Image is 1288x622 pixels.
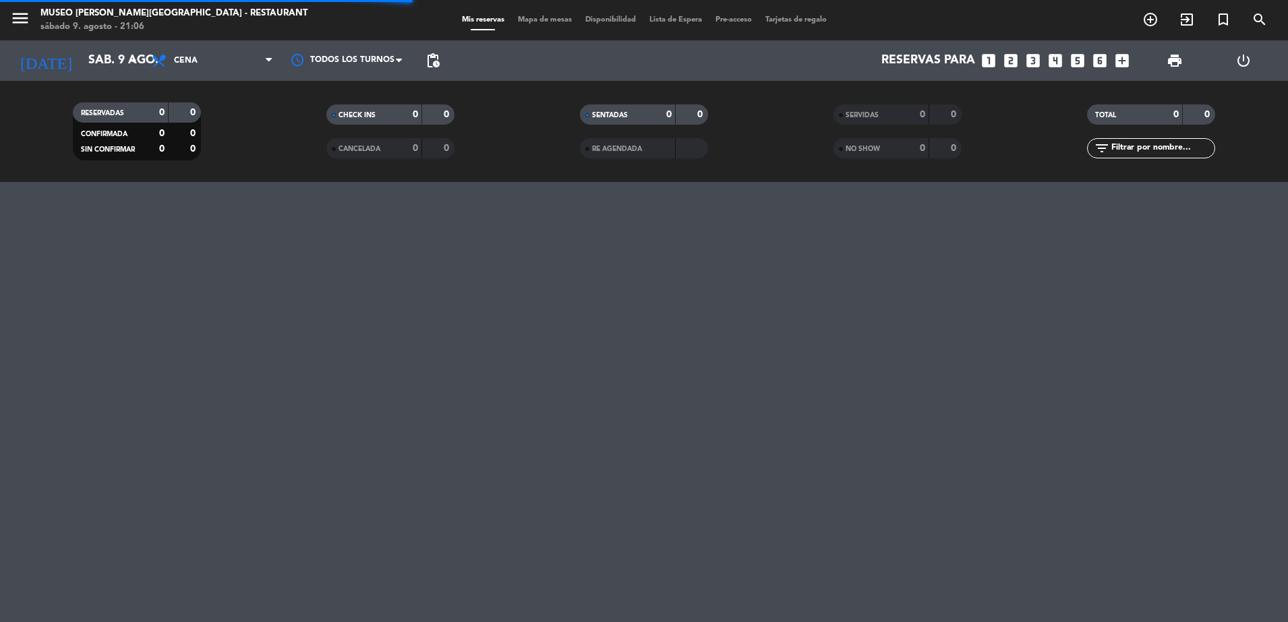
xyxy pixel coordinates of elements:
[81,131,127,137] span: CONFIRMADA
[1094,140,1110,156] i: filter_list
[1235,53,1252,69] i: power_settings_new
[10,8,30,28] i: menu
[1179,11,1195,28] i: exit_to_app
[846,146,880,152] span: NO SHOW
[709,16,759,24] span: Pre-acceso
[339,146,380,152] span: CANCELADA
[444,110,452,119] strong: 0
[125,53,142,69] i: arrow_drop_down
[1091,52,1109,69] i: looks_6
[980,52,997,69] i: looks_one
[40,7,308,20] div: Museo [PERSON_NAME][GEOGRAPHIC_DATA] - Restaurant
[511,16,579,24] span: Mapa de mesas
[920,110,925,119] strong: 0
[951,110,959,119] strong: 0
[1047,52,1064,69] i: looks_4
[81,110,124,117] span: RESERVADAS
[159,144,165,154] strong: 0
[444,144,452,153] strong: 0
[643,16,709,24] span: Lista de Espera
[579,16,643,24] span: Disponibilidad
[190,144,198,154] strong: 0
[1110,141,1214,156] input: Filtrar por nombre...
[190,129,198,138] strong: 0
[697,110,705,119] strong: 0
[759,16,833,24] span: Tarjetas de regalo
[1002,52,1020,69] i: looks_two
[1095,112,1116,119] span: TOTAL
[413,110,418,119] strong: 0
[592,112,628,119] span: SENTADAS
[592,146,642,152] span: RE AGENDADA
[40,20,308,34] div: sábado 9. agosto - 21:06
[190,108,198,117] strong: 0
[881,54,975,67] span: Reservas para
[159,108,165,117] strong: 0
[1024,52,1042,69] i: looks_3
[846,112,879,119] span: SERVIDAS
[159,129,165,138] strong: 0
[920,144,925,153] strong: 0
[1113,52,1131,69] i: add_box
[666,110,672,119] strong: 0
[174,56,198,65] span: Cena
[81,146,135,153] span: SIN CONFIRMAR
[1209,40,1278,81] div: LOG OUT
[1167,53,1183,69] span: print
[10,8,30,33] button: menu
[1252,11,1268,28] i: search
[951,144,959,153] strong: 0
[455,16,511,24] span: Mis reservas
[339,112,376,119] span: CHECK INS
[413,144,418,153] strong: 0
[10,46,82,75] i: [DATE]
[1204,110,1212,119] strong: 0
[425,53,441,69] span: pending_actions
[1215,11,1231,28] i: turned_in_not
[1142,11,1159,28] i: add_circle_outline
[1069,52,1086,69] i: looks_5
[1173,110,1179,119] strong: 0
